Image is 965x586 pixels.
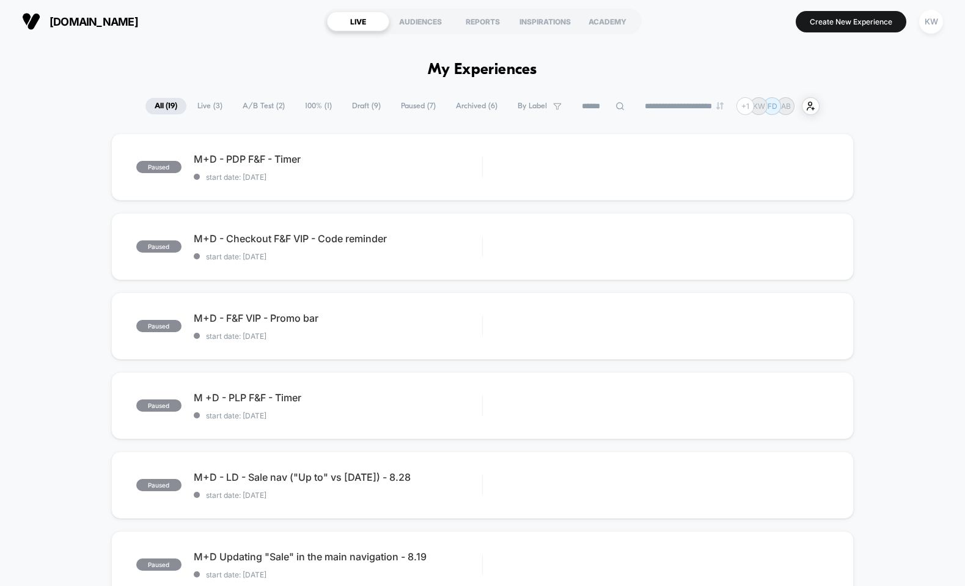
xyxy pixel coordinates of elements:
div: LIVE [327,12,389,31]
div: ACADEMY [576,12,639,31]
span: start date: [DATE] [194,252,482,261]
span: Live ( 3 ) [188,98,232,114]
div: REPORTS [452,12,514,31]
button: Create New Experience [796,11,906,32]
p: AB [781,102,791,111]
span: M+D - PDP F&F - Timer [194,153,482,165]
span: M+D Updating "Sale" in the main navigation - 8.19 [194,551,482,563]
span: A/B Test ( 2 ) [233,98,294,114]
span: M +D - PLP F&F - Timer [194,391,482,404]
button: [DOMAIN_NAME] [18,12,142,31]
span: paused [136,240,182,253]
button: KW [915,9,947,34]
p: FD [768,102,777,111]
div: KW [919,10,943,34]
h1: My Experiences [428,61,537,79]
span: start date: [DATE] [194,172,482,182]
span: Paused ( 7 ) [392,98,445,114]
span: M+D - F&F VIP - Promo bar [194,312,482,324]
span: Archived ( 6 ) [447,98,507,114]
span: Draft ( 9 ) [343,98,390,114]
span: start date: [DATE] [194,332,482,341]
span: start date: [DATE] [194,491,482,500]
span: paused [136,161,182,173]
img: Visually logo [22,12,40,31]
div: AUDIENCES [389,12,452,31]
span: All ( 19 ) [145,98,186,114]
span: 100% ( 1 ) [296,98,341,114]
img: end [716,102,724,109]
span: M+D - Checkout F&F VIP - Code reminder [194,232,482,245]
span: start date: [DATE] [194,570,482,579]
span: M+D - LD - Sale nav ("Up to" vs [DATE]) - 8.28 [194,471,482,483]
span: paused [136,399,182,412]
span: [DOMAIN_NAME] [50,15,138,28]
span: paused [136,320,182,332]
div: INSPIRATIONS [514,12,576,31]
span: start date: [DATE] [194,411,482,420]
span: By Label [518,102,547,111]
span: paused [136,479,182,491]
div: + 1 [736,97,754,115]
span: paused [136,558,182,571]
p: KW [753,102,765,111]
